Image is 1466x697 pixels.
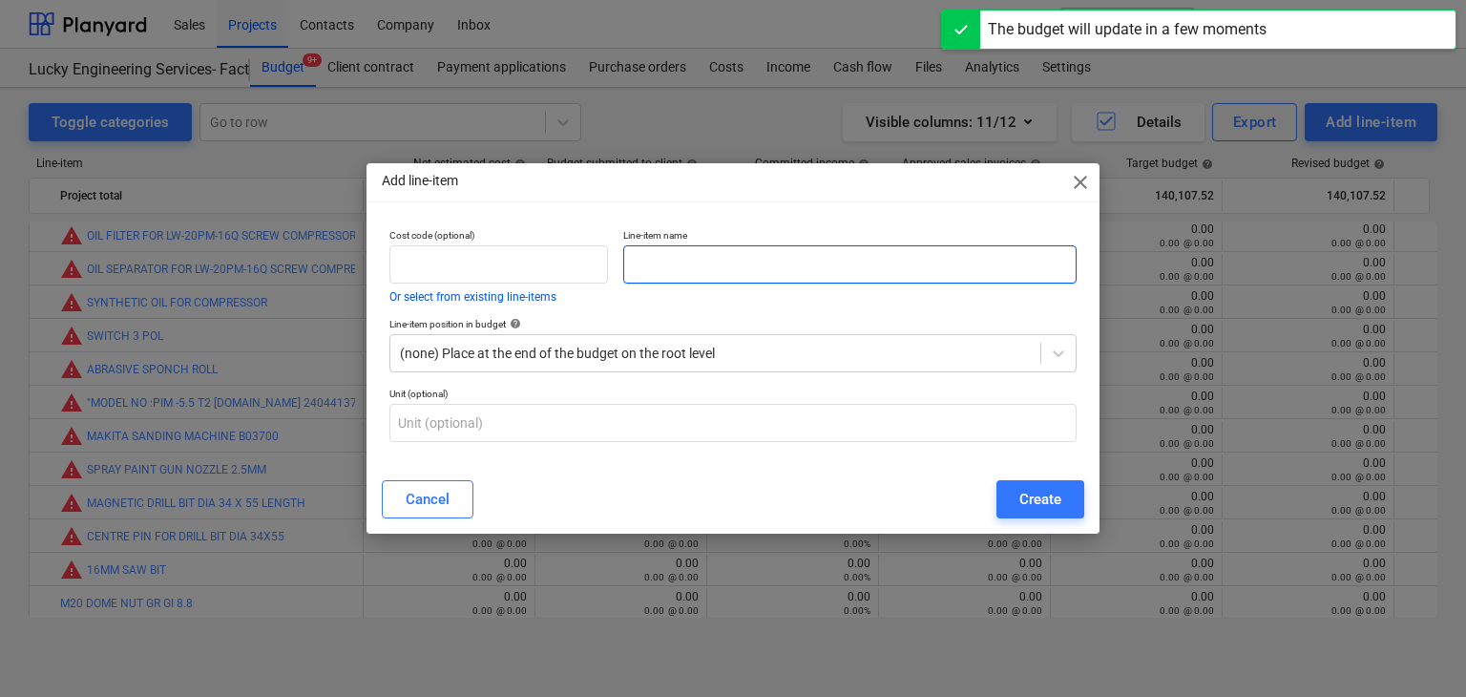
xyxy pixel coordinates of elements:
p: Unit (optional) [389,388,1077,404]
div: Create [1019,487,1061,512]
button: Or select from existing line-items [389,291,556,303]
p: Add line-item [382,171,458,191]
div: Line-item position in budget [389,318,1077,330]
div: Cancel [406,487,450,512]
p: Line-item name [623,229,1077,245]
input: Unit (optional) [389,404,1077,442]
div: The budget will update in a few moments [988,18,1267,41]
button: Create [996,480,1084,518]
p: Cost code (optional) [389,229,608,245]
button: Cancel [382,480,473,518]
span: close [1069,171,1092,194]
span: help [506,318,521,329]
iframe: Chat Widget [1371,605,1466,697]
